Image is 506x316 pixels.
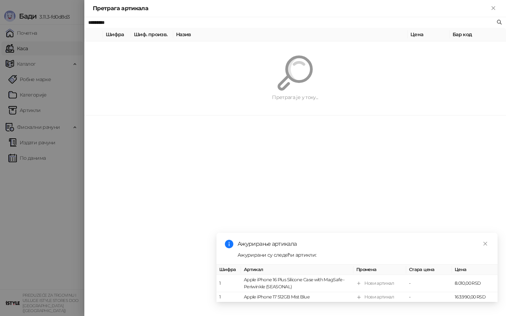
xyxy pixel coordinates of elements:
div: Ажурирани су следећи артикли: [238,251,489,259]
td: 1 [216,275,241,292]
td: 1 [216,292,241,302]
th: Стара цена [406,265,452,275]
button: Close [489,4,498,13]
th: Шифра [216,265,241,275]
span: close [483,241,488,246]
th: Цена [408,28,450,41]
div: Нови артикал [364,280,394,287]
div: Нови артикал [364,294,394,301]
td: Apple iPhone 16 Plus Silicone Case with MagSafe - Periwinkle (SEASONAL) [241,275,353,292]
div: Претрага је у току... [101,93,489,101]
th: Артикал [241,265,353,275]
div: Ажурирање артикала [238,240,489,248]
th: Промена [353,265,406,275]
th: Назив [173,28,408,41]
th: Шифра [103,28,131,41]
div: Претрага артикала [93,4,489,13]
a: Close [481,240,489,248]
td: - [406,292,452,302]
td: 8.010,00 RSD [452,275,498,292]
th: Цена [452,265,498,275]
th: Шиф. произв. [131,28,173,41]
td: Apple iPhone 17 512GB Mist Blue [241,292,353,302]
span: info-circle [225,240,233,248]
td: - [406,275,452,292]
td: 163.990,00 RSD [452,292,498,302]
th: Бар код [450,28,506,41]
